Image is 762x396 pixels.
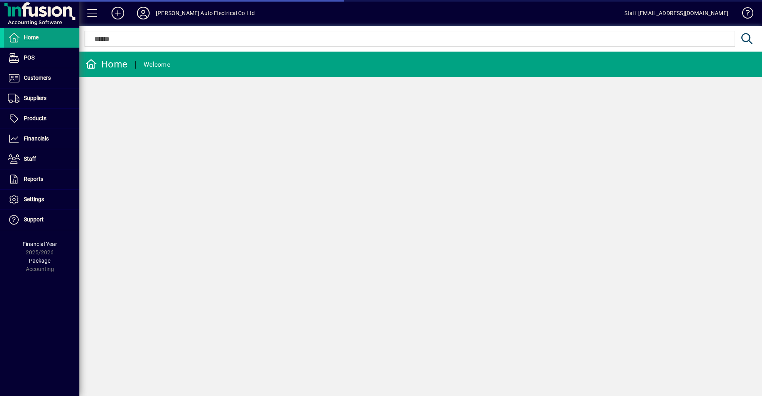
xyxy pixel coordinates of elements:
[4,129,79,149] a: Financials
[24,115,46,121] span: Products
[4,190,79,210] a: Settings
[24,156,36,162] span: Staff
[131,6,156,20] button: Profile
[24,135,49,142] span: Financials
[24,176,43,182] span: Reports
[624,7,728,19] div: Staff [EMAIL_ADDRESS][DOMAIN_NAME]
[4,169,79,189] a: Reports
[24,34,38,40] span: Home
[144,58,170,71] div: Welcome
[736,2,752,27] a: Knowledge Base
[24,75,51,81] span: Customers
[4,109,79,129] a: Products
[4,48,79,68] a: POS
[24,54,35,61] span: POS
[23,241,57,247] span: Financial Year
[4,88,79,108] a: Suppliers
[4,210,79,230] a: Support
[105,6,131,20] button: Add
[24,216,44,223] span: Support
[156,7,255,19] div: [PERSON_NAME] Auto Electrical Co Ltd
[85,58,127,71] div: Home
[24,95,46,101] span: Suppliers
[4,149,79,169] a: Staff
[4,68,79,88] a: Customers
[24,196,44,202] span: Settings
[29,258,50,264] span: Package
